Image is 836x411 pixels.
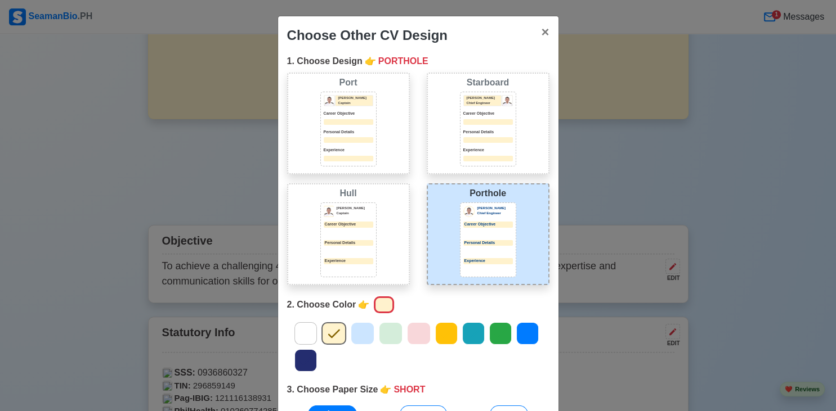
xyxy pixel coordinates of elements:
div: Career Objective [463,222,513,228]
span: × [541,24,549,39]
p: Chief Engineer [467,101,501,106]
div: 3. Choose Paper Size [287,383,549,396]
p: Career Objective [463,111,513,117]
div: Starboard [430,76,546,89]
p: Experience [324,147,373,153]
p: Career Objective [324,222,373,228]
span: SHORT [394,383,425,396]
p: Career Objective [324,111,373,117]
div: Hull [290,187,406,200]
p: [PERSON_NAME] [467,96,501,101]
span: PORTHOLE [378,55,428,68]
p: Personal Details [324,240,373,246]
div: Personal Details [463,240,513,246]
p: Captain [337,211,373,216]
span: point [365,55,376,68]
p: [PERSON_NAME] [338,96,373,101]
div: 2. Choose Color [287,294,549,315]
span: point [358,298,369,311]
p: Experience [463,147,513,153]
p: [PERSON_NAME] [337,206,373,211]
p: [PERSON_NAME] [477,206,513,211]
span: point [380,383,391,396]
p: Personal Details [324,129,373,136]
div: Port [290,76,406,89]
div: Porthole [430,187,546,200]
p: Personal Details [463,129,513,136]
div: 1. Choose Design [287,55,549,68]
p: Chief Engineer [477,211,513,216]
p: Captain [338,101,373,106]
p: Experience [324,258,373,264]
div: Experience [463,258,513,264]
div: Choose Other CV Design [287,25,448,46]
